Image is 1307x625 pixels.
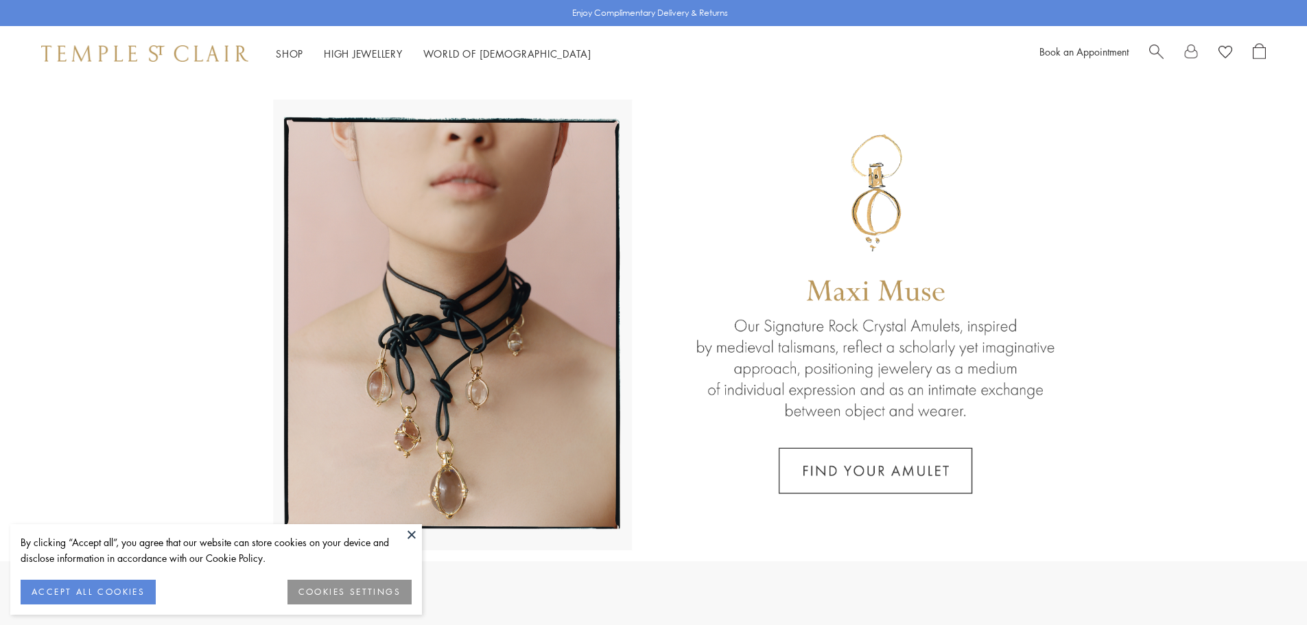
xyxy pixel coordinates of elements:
[423,47,591,60] a: World of [DEMOGRAPHIC_DATA]World of [DEMOGRAPHIC_DATA]
[1218,43,1232,64] a: View Wishlist
[1149,43,1164,64] a: Search
[572,6,728,20] p: Enjoy Complimentary Delivery & Returns
[21,580,156,604] button: ACCEPT ALL COOKIES
[1039,45,1129,58] a: Book an Appointment
[276,47,303,60] a: ShopShop
[1253,43,1266,64] a: Open Shopping Bag
[276,45,591,62] nav: Main navigation
[41,45,248,62] img: Temple St. Clair
[287,580,412,604] button: COOKIES SETTINGS
[1238,561,1293,611] iframe: Gorgias live chat messenger
[324,47,403,60] a: High JewelleryHigh Jewellery
[21,534,412,566] div: By clicking “Accept all”, you agree that our website can store cookies on your device and disclos...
